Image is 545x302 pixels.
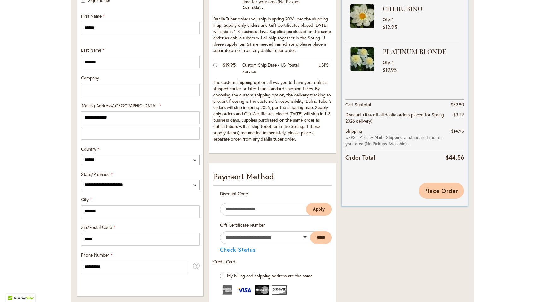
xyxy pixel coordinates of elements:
td: The custom shipping option allows you to have your dahlias shipped earlier or later than standard... [213,78,332,145]
span: Shipping [345,128,362,134]
strong: Order Total [345,153,375,162]
span: My billing and shipping address are the same [227,273,313,279]
iframe: Launch Accessibility Center [5,280,22,297]
span: Qty [383,59,390,65]
img: Discover [272,285,287,295]
span: Discount Code [220,190,248,196]
span: City [81,196,89,202]
span: Zip/Postal Code [81,224,112,230]
span: $32.90 [451,102,464,107]
span: Last Name [81,47,101,53]
span: Apply [313,206,325,212]
td: Dahlia Tuber orders will ship in spring 2026, per the shipping map. Supply-only orders and Gift C... [213,14,332,60]
span: 1 [392,16,394,22]
img: Visa [237,285,252,295]
span: USPS - Priority Mail - Shipping at standard time for your area (No Pickups Available) - [345,134,446,147]
strong: PLATINUM BLONDE [383,47,458,56]
span: Qty [383,16,390,22]
img: PLATINUM BLONDE [350,47,374,71]
span: Discount (10% off all dahlia orders placed for Spring 2026 delivery) [345,112,444,124]
span: Country [81,146,96,152]
span: $14.95 [451,128,464,134]
img: American Express [220,285,235,295]
span: Mailing Address/[GEOGRAPHIC_DATA] [82,102,156,108]
span: Phone Number [81,252,109,258]
button: Apply [306,203,332,216]
div: Payment Method [213,171,332,186]
span: Gift Certificate Number [220,222,265,228]
span: -$3.29 [452,112,464,118]
span: First Name [81,13,102,19]
span: Place Order [424,187,459,195]
span: $12.95 [383,24,397,30]
span: $19.95 [383,67,397,73]
span: State/Province [81,171,109,177]
button: Place Order [419,183,464,199]
span: Company [81,75,99,81]
th: Cart Subtotal [345,99,446,110]
img: MasterCard [255,285,269,295]
strong: CHERUBINO [383,4,458,13]
img: CHERUBINO [350,4,374,28]
button: Check Status [220,247,256,252]
span: Credit Card [213,258,235,264]
span: 1 [392,59,394,65]
span: $19.95 [223,62,236,68]
span: $44.56 [446,154,464,161]
td: Custom Ship Date - US Postal Service [239,60,315,78]
td: USPS [315,60,332,78]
